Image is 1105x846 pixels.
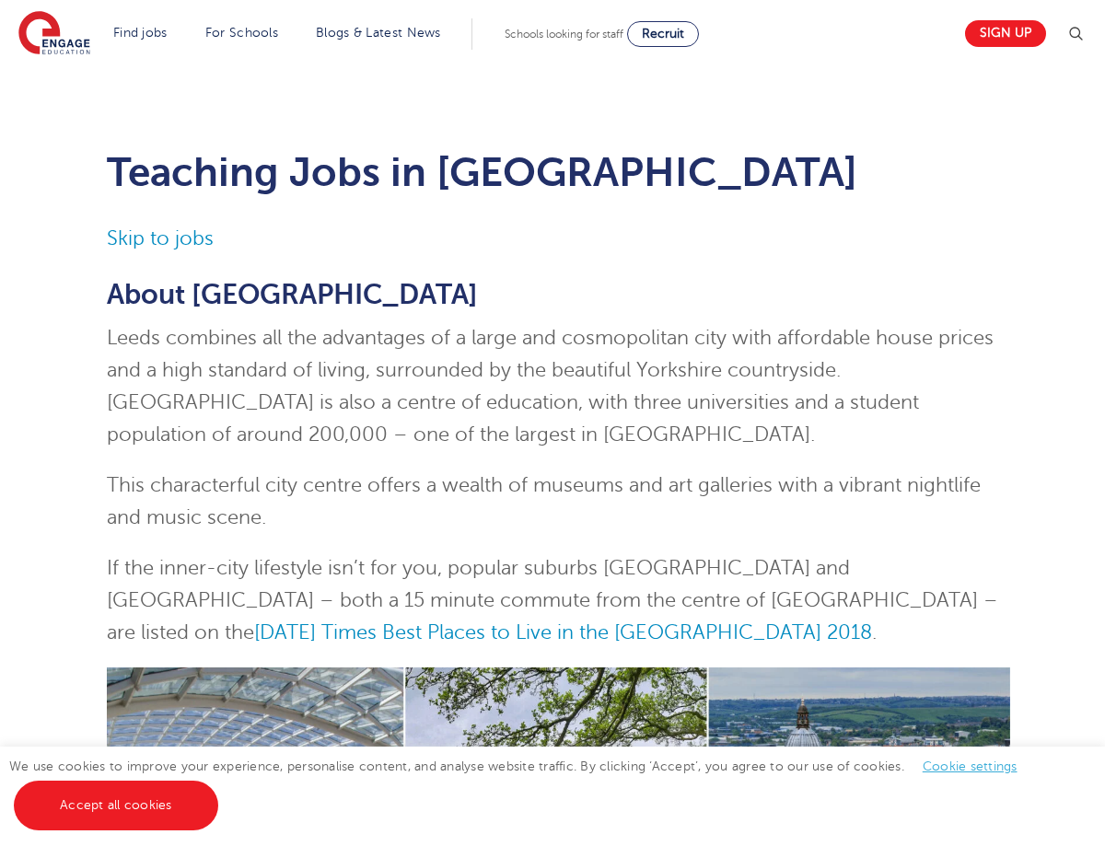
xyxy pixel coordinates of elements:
a: Skip to jobs [107,227,214,249]
span: If the inner-city lifestyle isn’t for you, popular suburbs [GEOGRAPHIC_DATA] and [GEOGRAPHIC_DATA... [107,557,998,643]
a: Find jobs [113,26,168,40]
span: This characterful city centre offers a wealth of museums and art galleries with a vibrant nightli... [107,474,981,528]
span: . [872,621,877,643]
a: Blogs & Latest News [316,26,441,40]
a: Recruit [627,21,699,47]
span: About [GEOGRAPHIC_DATA] [107,279,478,310]
img: Engage Education [18,11,90,57]
a: [DATE] Times Best Places to Live in the [GEOGRAPHIC_DATA] 2018 [254,621,872,643]
span: Recruit [642,27,684,41]
span: Leeds combines all the advantages of a large and cosmopolitan city with affordable house prices a... [107,327,994,446]
a: Cookie settings [923,759,1018,773]
span: We use cookies to improve your experience, personalise content, and analyse website traffic. By c... [9,759,1036,812]
a: Sign up [965,20,1046,47]
h1: Teaching Jobs in [GEOGRAPHIC_DATA] [107,149,1010,195]
a: Accept all cookies [14,781,218,830]
span: Schools looking for staff [505,28,623,41]
a: For Schools [205,26,278,40]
